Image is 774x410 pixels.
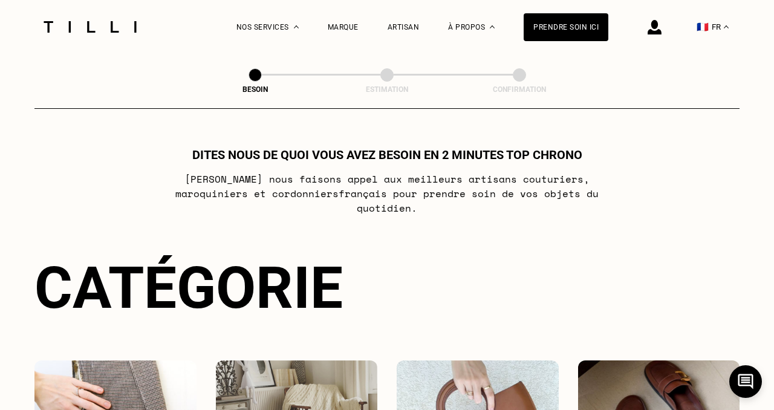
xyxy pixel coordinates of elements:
p: [PERSON_NAME] nous faisons appel aux meilleurs artisans couturiers , maroquiniers et cordonniers ... [148,172,627,215]
a: Artisan [388,23,420,31]
img: Menu déroulant à propos [490,25,495,28]
div: Catégorie [34,254,740,322]
a: Marque [328,23,359,31]
a: Prendre soin ici [524,13,608,41]
div: Estimation [327,85,447,94]
img: icône connexion [648,20,662,34]
h1: Dites nous de quoi vous avez besoin en 2 minutes top chrono [192,148,582,162]
img: Menu déroulant [294,25,299,28]
div: Besoin [195,85,316,94]
img: menu déroulant [724,25,729,28]
span: 🇫🇷 [697,21,709,33]
img: Logo du service de couturière Tilli [39,21,141,33]
div: Confirmation [459,85,580,94]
